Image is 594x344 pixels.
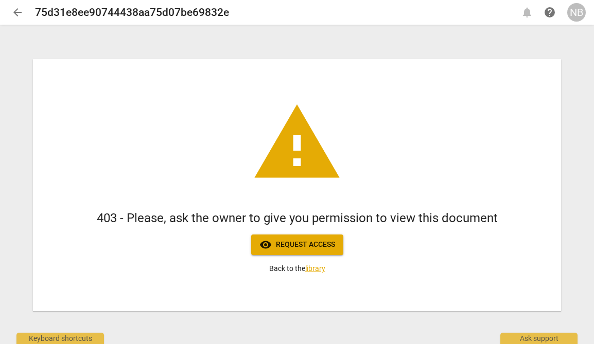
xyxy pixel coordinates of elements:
div: Keyboard shortcuts [16,333,104,344]
span: visibility [259,239,272,251]
a: library [305,264,325,273]
h1: 403 - Please, ask the owner to give you permission to view this document [97,210,498,227]
a: Help [540,3,559,22]
span: warning [251,97,343,189]
p: Back to the [269,263,325,274]
button: NB [567,3,586,22]
button: Request access [251,234,343,255]
span: arrow_back [11,6,24,19]
h2: 75d31e8ee90744438aa75d07be69832e [35,6,229,19]
span: Request access [259,239,335,251]
div: Ask support [500,333,578,344]
span: help [544,6,556,19]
